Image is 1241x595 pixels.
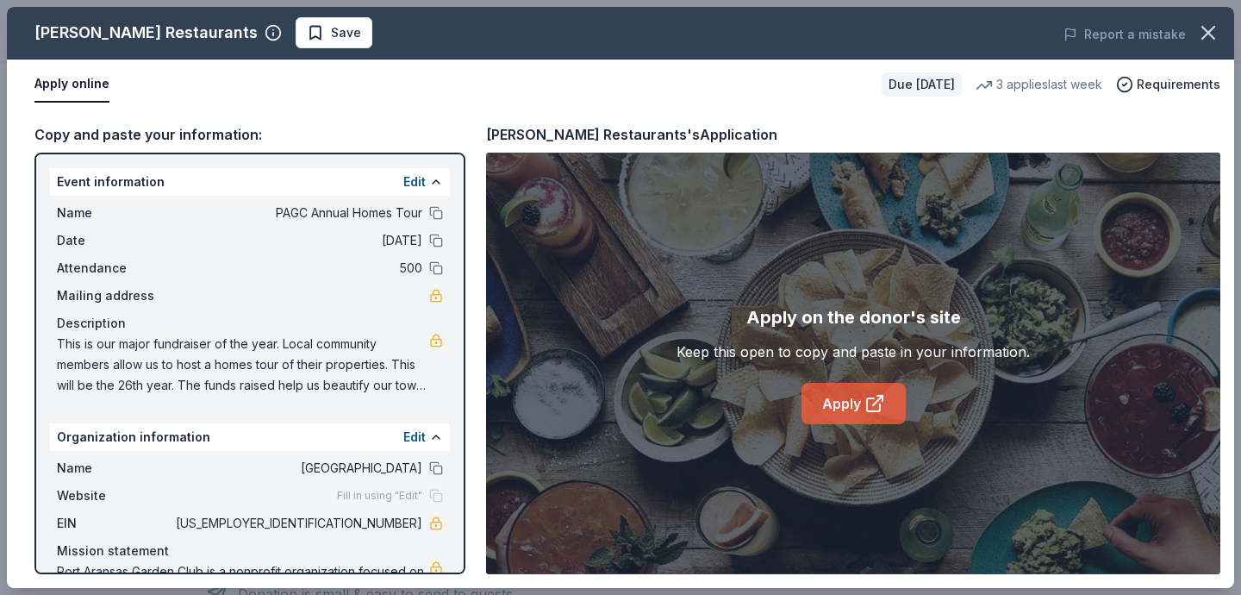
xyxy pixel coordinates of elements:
[57,485,172,506] span: Website
[296,17,372,48] button: Save
[34,123,465,146] div: Copy and paste your information:
[172,513,422,534] span: [US_EMPLOYER_IDENTIFICATION_NUMBER]
[57,313,443,334] div: Description
[57,458,172,479] span: Name
[172,258,422,279] span: 500
[172,230,422,251] span: [DATE]
[486,123,777,146] div: [PERSON_NAME] Restaurants's Application
[403,172,426,192] button: Edit
[57,334,429,396] span: This is our major fundraiser of the year. Local community members allow us to host a homes tour o...
[57,203,172,223] span: Name
[34,19,258,47] div: [PERSON_NAME] Restaurants
[57,285,172,306] span: Mailing address
[57,230,172,251] span: Date
[50,168,450,196] div: Event information
[1137,74,1220,95] span: Requirements
[1116,74,1220,95] button: Requirements
[403,427,426,448] button: Edit
[801,383,906,424] a: Apply
[57,541,443,561] div: Mission statement
[57,258,172,279] span: Attendance
[746,304,961,331] div: Apply on the donor's site
[337,489,422,503] span: Fill in using "Edit"
[50,423,450,451] div: Organization information
[172,458,422,479] span: [GEOGRAPHIC_DATA]
[331,22,361,43] span: Save
[57,513,172,534] span: EIN
[677,341,1030,362] div: Keep this open to copy and paste in your information.
[882,72,962,97] div: Due [DATE]
[172,203,422,223] span: PAGC Annual Homes Tour
[976,74,1102,95] div: 3 applies last week
[1063,24,1186,45] button: Report a mistake
[34,66,109,103] button: Apply online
